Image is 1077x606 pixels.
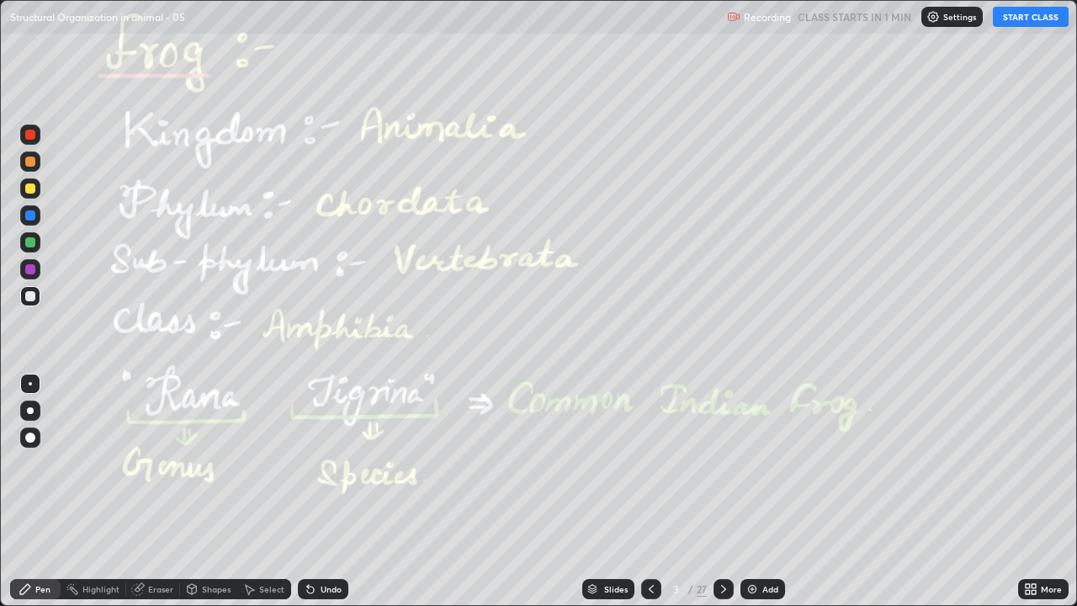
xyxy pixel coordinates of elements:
p: Recording [744,11,791,24]
div: Select [259,585,284,593]
div: Shapes [202,585,231,593]
div: Highlight [82,585,119,593]
div: Slides [604,585,628,593]
div: / [688,584,693,594]
img: recording.375f2c34.svg [727,10,740,24]
div: Add [762,585,778,593]
div: Eraser [148,585,173,593]
div: 27 [697,582,707,597]
p: Structural Organization in animal - 05 [10,10,185,24]
img: add-slide-button [745,582,759,596]
button: START CLASS [993,7,1069,27]
div: Undo [321,585,342,593]
div: More [1041,585,1062,593]
div: Pen [35,585,50,593]
div: 3 [668,584,685,594]
img: class-settings-icons [926,10,940,24]
p: Settings [943,13,976,21]
h5: CLASS STARTS IN 1 MIN [798,9,911,24]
